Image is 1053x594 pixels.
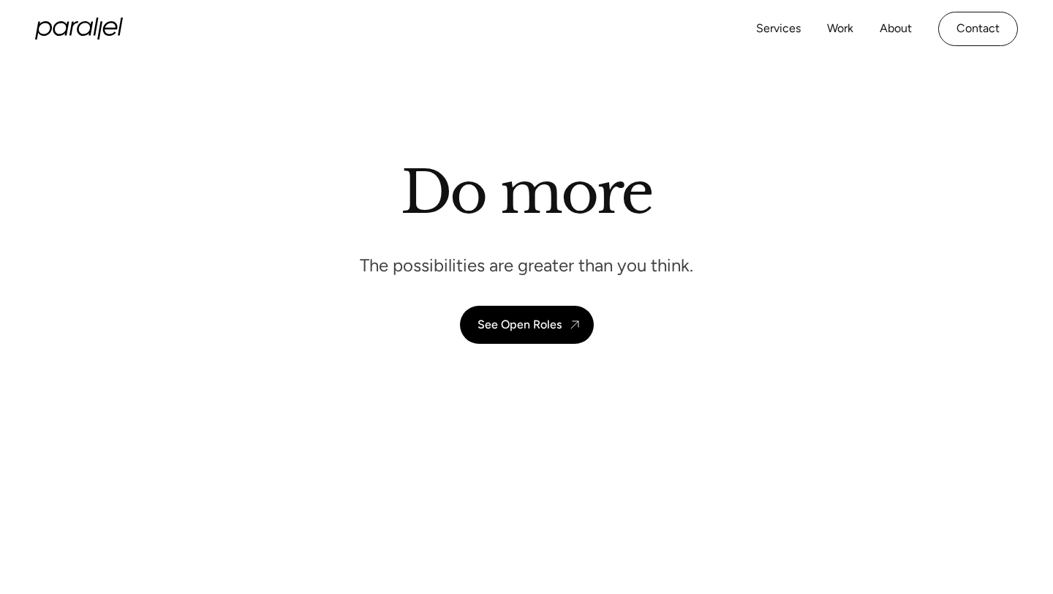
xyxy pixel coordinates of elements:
[460,306,594,344] a: See Open Roles
[880,18,912,40] a: About
[827,18,853,40] a: Work
[360,254,693,277] p: The possibilities are greater than you think.
[478,317,562,331] div: See Open Roles
[401,157,653,228] h1: Do more
[35,18,123,40] a: home
[756,18,801,40] a: Services
[938,12,1018,46] a: Contact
